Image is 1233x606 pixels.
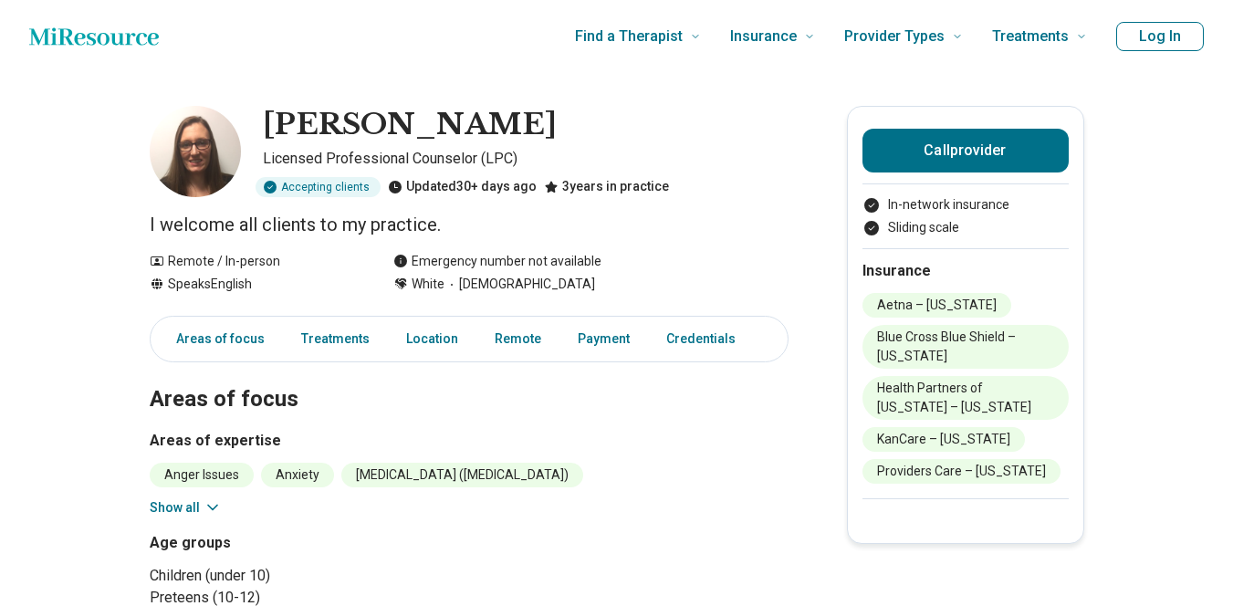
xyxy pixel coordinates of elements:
div: Remote / In-person [150,252,357,271]
button: Log In [1116,22,1204,51]
a: Payment [567,320,641,358]
span: Provider Types [844,24,945,49]
li: Anger Issues [150,463,254,487]
div: Updated 30+ days ago [388,177,537,197]
li: In-network insurance [862,195,1069,214]
h3: Areas of expertise [150,430,789,452]
span: Treatments [992,24,1069,49]
li: Aetna – [US_STATE] [862,293,1011,318]
li: Blue Cross Blue Shield – [US_STATE] [862,325,1069,369]
a: Areas of focus [154,320,276,358]
button: Show all [150,498,222,517]
p: Licensed Professional Counselor (LPC) [263,148,789,170]
li: KanCare – [US_STATE] [862,427,1025,452]
h1: [PERSON_NAME] [263,106,557,144]
span: [DEMOGRAPHIC_DATA] [444,275,595,294]
li: Providers Care – [US_STATE] [862,459,1061,484]
li: Health Partners of [US_STATE] – [US_STATE] [862,376,1069,420]
h3: Age groups [150,532,462,554]
div: Accepting clients [256,177,381,197]
div: Emergency number not available [393,252,601,271]
a: Home page [29,18,159,55]
li: Children (under 10) [150,565,462,587]
li: [MEDICAL_DATA] ([MEDICAL_DATA]) [341,463,583,487]
a: Location [395,320,469,358]
span: Insurance [730,24,797,49]
a: Treatments [290,320,381,358]
img: Nicole DiSalvo, Licensed Professional Counselor (LPC) [150,106,241,197]
a: Credentials [655,320,758,358]
h2: Insurance [862,260,1069,282]
div: 3 years in practice [544,177,669,197]
div: Speaks English [150,275,357,294]
li: Sliding scale [862,218,1069,237]
a: Remote [484,320,552,358]
li: Anxiety [261,463,334,487]
span: Find a Therapist [575,24,683,49]
p: I welcome all clients to my practice. [150,212,789,237]
button: Callprovider [862,129,1069,172]
span: White [412,275,444,294]
ul: Payment options [862,195,1069,237]
h2: Areas of focus [150,340,789,415]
